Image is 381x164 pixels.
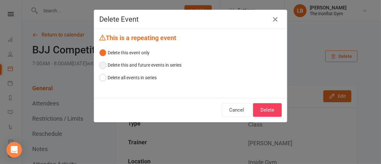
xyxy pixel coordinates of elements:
h4: This is a repeating event [99,34,282,41]
button: Cancel [222,103,251,117]
h4: Delete Event [99,15,282,23]
button: Delete this event only [99,47,150,59]
div: Open Intercom Messenger [6,142,22,158]
button: Delete [253,103,282,117]
button: Close [270,14,280,25]
button: Delete this and future events in series [99,59,181,71]
button: Delete all events in series [99,71,157,84]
